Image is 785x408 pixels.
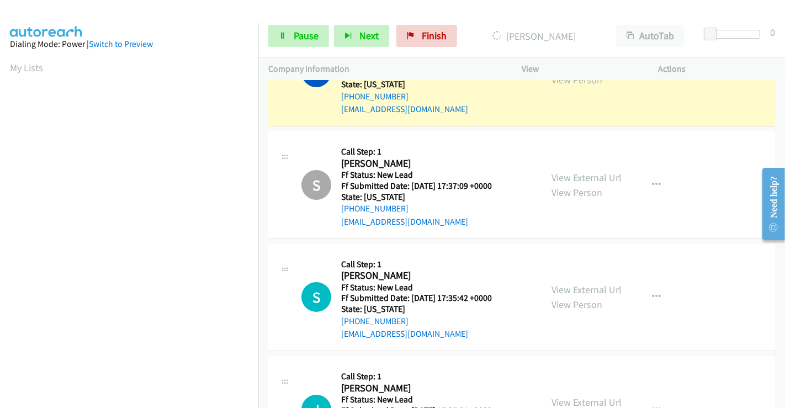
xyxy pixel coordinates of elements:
h2: [PERSON_NAME] [341,157,506,170]
a: [EMAIL_ADDRESS][DOMAIN_NAME] [341,328,468,339]
h5: Ff Status: New Lead [341,394,506,405]
p: [PERSON_NAME] [472,29,596,44]
a: [PHONE_NUMBER] [341,203,409,214]
div: 0 [770,25,775,40]
a: Pause [268,25,329,47]
h2: [PERSON_NAME] [341,382,506,395]
h5: Ff Status: New Lead [341,282,506,293]
a: View External Url [551,283,622,296]
a: [EMAIL_ADDRESS][DOMAIN_NAME] [341,216,468,227]
h5: Call Step: 1 [341,259,506,270]
span: Finish [422,29,447,42]
h5: State: [US_STATE] [341,79,506,90]
h5: Call Step: 1 [341,371,506,382]
h5: Ff Submitted Date: [DATE] 17:37:09 +0000 [341,181,506,192]
span: Pause [294,29,319,42]
a: Switch to Preview [89,39,153,49]
iframe: Resource Center [754,160,785,248]
h1: S [301,282,331,312]
h1: S [301,170,331,200]
a: [EMAIL_ADDRESS][DOMAIN_NAME] [341,104,468,114]
h5: Ff Status: New Lead [341,169,506,181]
button: AutoTab [616,25,685,47]
h2: [PERSON_NAME] [341,269,506,282]
h5: Ff Submitted Date: [DATE] 17:35:42 +0000 [341,293,506,304]
a: My Lists [10,61,43,74]
a: [PHONE_NUMBER] [341,316,409,326]
a: View External Url [551,171,622,184]
h5: Call Step: 1 [341,146,506,157]
a: Finish [396,25,457,47]
a: View Person [551,186,602,199]
h5: State: [US_STATE] [341,304,506,315]
p: Company Information [268,62,502,76]
a: View Person [551,298,602,311]
span: Next [359,29,379,42]
button: Next [334,25,389,47]
a: [PHONE_NUMBER] [341,91,409,102]
div: Dialing Mode: Power | [10,38,248,51]
div: Delay between calls (in seconds) [709,30,760,39]
p: View [522,62,639,76]
p: Actions [659,62,776,76]
h5: State: [US_STATE] [341,192,506,203]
